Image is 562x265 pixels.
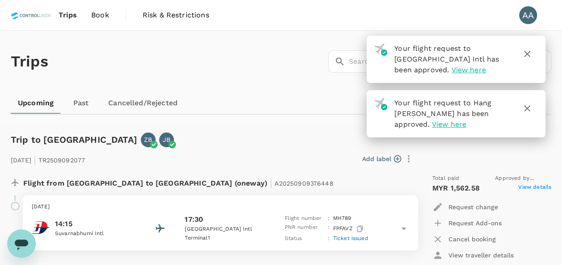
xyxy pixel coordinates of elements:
span: Trips [59,10,77,21]
span: View details [518,183,551,194]
p: : [327,214,329,223]
span: Risk & Restrictions [143,10,209,21]
span: View here [432,120,466,128]
p: Suvarnabhumi Intl [55,229,135,238]
p: View traveller details [448,251,514,260]
p: MH 789 [333,214,351,223]
p: ZB [144,135,152,144]
p: PNR number [284,223,324,234]
p: Terminal 1 [185,234,265,243]
span: | [34,153,36,166]
p: Flight number [284,214,324,223]
p: JB [163,135,170,144]
p: Status [284,234,324,243]
p: [GEOGRAPHIC_DATA] Intl [185,225,265,234]
span: Your flight request to [GEOGRAPHIC_DATA] Intl has been approved. [394,44,499,74]
iframe: Button to launch messaging window [7,229,36,258]
button: Request change [432,199,498,215]
span: Book [91,10,109,21]
span: A20250909376448 [275,180,333,187]
h6: Trip to [GEOGRAPHIC_DATA] [11,132,137,147]
span: Total paid [432,174,460,183]
input: Search by travellers, trips, or destination, label, team [349,50,551,73]
span: Your flight request to Hang [PERSON_NAME] has been approved. [394,99,491,128]
div: AA [519,6,537,24]
h1: Trips [11,31,48,92]
p: 14:15 [55,219,135,229]
img: Control Union Malaysia Sdn. Bhd. [11,5,51,25]
button: Cancel booking [432,231,496,247]
img: Malaysia Airlines [32,219,50,236]
span: | [270,177,272,189]
button: Add label [362,154,401,163]
img: flight-approved [374,98,387,110]
a: Past [61,92,101,114]
p: : [327,234,329,243]
p: Cancel booking [448,235,496,244]
button: View traveller details [432,247,514,263]
p: 17:30 [185,214,203,225]
p: Request Add-ons [448,219,502,228]
span: View here [451,66,486,74]
img: flight-approved [374,43,387,56]
span: Ticket issued [333,235,368,241]
a: Upcoming [11,92,61,114]
p: [DATE] [32,203,409,211]
p: Flight from [GEOGRAPHIC_DATA] to [GEOGRAPHIC_DATA] (oneway) [23,174,334,190]
p: MYR 1,562.58 [432,183,480,194]
span: Approved by [495,174,551,183]
p: Request change [448,203,498,211]
a: Cancelled/Rejected [101,92,185,114]
p: [DATE] TR2509092077 [11,151,85,167]
p: : [327,223,329,234]
p: FPFAVZ [333,223,365,234]
button: Request Add-ons [432,215,502,231]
